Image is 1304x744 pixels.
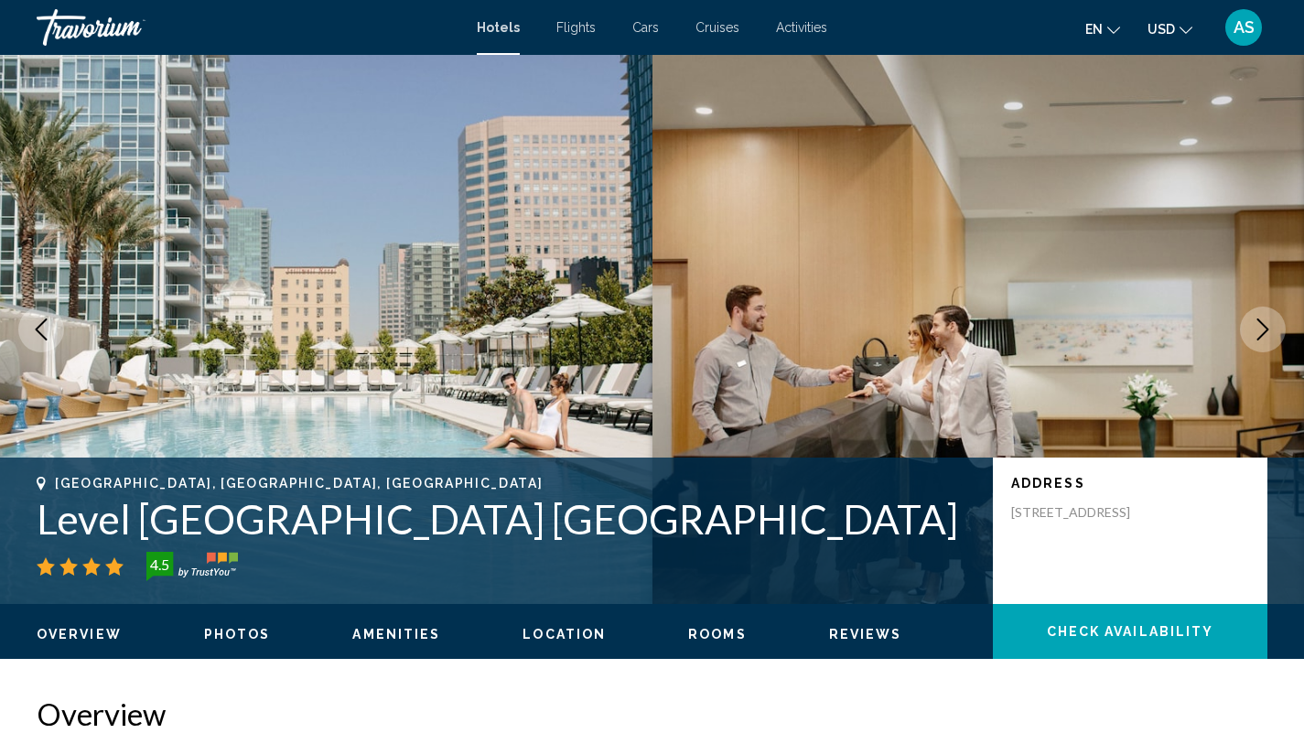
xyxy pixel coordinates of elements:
button: Amenities [352,626,440,642]
h2: Overview [37,695,1267,732]
span: en [1085,22,1103,37]
button: Next image [1240,307,1286,352]
img: trustyou-badge-hor.svg [146,552,238,581]
div: 4.5 [141,554,178,576]
span: Rooms [688,627,747,642]
span: Location [523,627,606,642]
p: [STREET_ADDRESS] [1011,504,1158,521]
span: Photos [204,627,271,642]
button: Change language [1085,16,1120,42]
span: Reviews [829,627,902,642]
span: [GEOGRAPHIC_DATA], [GEOGRAPHIC_DATA], [GEOGRAPHIC_DATA] [55,476,543,491]
button: Check Availability [993,604,1267,659]
a: Hotels [477,20,520,35]
a: Cruises [695,20,739,35]
a: Activities [776,20,827,35]
span: USD [1148,22,1175,37]
button: Previous image [18,307,64,352]
button: Change currency [1148,16,1192,42]
span: Overview [37,627,122,642]
button: Photos [204,626,271,642]
span: AS [1234,18,1255,37]
span: Check Availability [1047,625,1214,640]
button: Location [523,626,606,642]
button: Reviews [829,626,902,642]
button: Overview [37,626,122,642]
button: User Menu [1220,8,1267,47]
button: Rooms [688,626,747,642]
h1: Level [GEOGRAPHIC_DATA] [GEOGRAPHIC_DATA] [37,495,975,543]
span: Amenities [352,627,440,642]
a: Flights [556,20,596,35]
a: Travorium [37,9,458,46]
a: Cars [632,20,659,35]
p: Address [1011,476,1249,491]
